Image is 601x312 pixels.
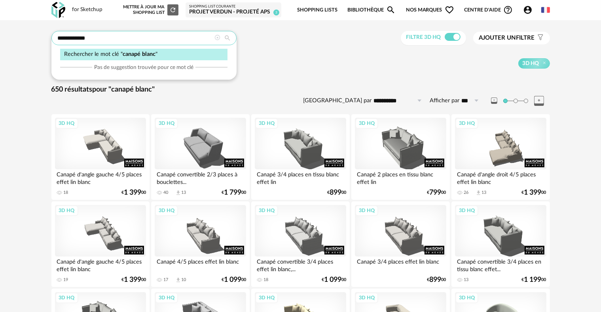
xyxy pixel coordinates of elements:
[355,118,378,128] div: 3D HQ
[541,6,550,14] img: fr
[482,190,486,195] div: 13
[473,32,550,44] button: Ajouter unfiltre Filter icon
[524,190,542,195] span: 1 399
[255,169,346,185] div: Canapé 3/4 places en tissu blanc effet lin
[464,277,468,283] div: 13
[55,293,78,303] div: 3D HQ
[151,201,249,287] a: 3D HQ Canapé 4/5 places effet lin blanc 17 Download icon 10 €1 09900
[175,190,181,196] span: Download icon
[93,86,155,93] span: pour "canapé blanc"
[255,205,278,216] div: 3D HQ
[55,118,78,128] div: 3D HQ
[121,4,178,15] div: Mettre à jour ma Shopping List
[264,277,268,283] div: 18
[351,201,449,287] a: 3D HQ Canapé 3/4 places effet lin blanc €89900
[124,277,141,283] span: 1 399
[151,114,249,200] a: 3D HQ Canapé convertible 2/3 places à bouclettes... 40 Download icon 13 €1 79900
[464,5,513,15] span: Centre d'aideHelp Circle Outline icon
[251,114,349,200] a: 3D HQ Canapé 3/4 places en tissu blanc effet lin €89900
[155,256,246,272] div: Canapé 4/5 places effet lin blanc
[406,1,454,19] span: Nos marques
[455,118,478,128] div: 3D HQ
[451,201,550,287] a: 3D HQ Canapé convertible 3/4 places en tissu blanc effet... 13 €1 19900
[355,169,446,185] div: Canapé 2 places en tissu blanc effet lin
[347,1,396,19] a: BibliothèqueMagnify icon
[476,190,482,196] span: Download icon
[121,277,146,283] div: € 00
[169,8,176,12] span: Refresh icon
[430,277,442,283] span: 899
[255,118,278,128] div: 3D HQ
[386,5,396,15] span: Magnify icon
[224,190,241,195] span: 1 799
[455,256,546,272] div: Canapé convertible 3/4 places en tissu blanc effet...
[355,256,446,272] div: Canapé 3/4 places effet lin blanc
[55,256,146,272] div: Canapé d'angle gauche 4/5 places effet lin blanc
[355,205,378,216] div: 3D HQ
[445,5,454,15] span: Heart Outline icon
[303,97,372,105] label: [GEOGRAPHIC_DATA] par
[464,190,468,195] div: 26
[427,277,446,283] div: € 00
[64,190,68,195] div: 18
[72,6,103,13] div: for Sketchup
[189,9,278,16] div: Projet Verdun - Projeté APS
[51,201,150,287] a: 3D HQ Canapé d'angle gauche 4/5 places effet lin blanc 19 €1 39900
[523,60,539,67] span: 3D HQ
[524,277,542,283] span: 1 199
[189,4,278,16] a: Shopping List courante Projet Verdun - Projeté APS 3
[51,114,150,200] a: 3D HQ Canapé d'angle gauche 4/5 places effet lin blanc 18 €1 39900
[251,201,349,287] a: 3D HQ Canapé convertible 3/4 places effet lin blanc,... 18 €1 09900
[427,190,446,195] div: € 00
[273,10,279,15] span: 3
[451,114,550,200] a: 3D HQ Canapé d'angle droit 4/5 places effet lin blanc 26 Download icon 13 €1 39900
[522,190,546,195] div: € 00
[322,277,346,283] div: € 00
[351,114,449,200] a: 3D HQ Canapé 2 places en tissu blanc effet lin €79900
[181,190,186,195] div: 13
[155,293,178,303] div: 3D HQ
[522,277,546,283] div: € 00
[324,277,341,283] span: 1 099
[222,277,246,283] div: € 00
[224,277,241,283] span: 1 099
[455,293,478,303] div: 3D HQ
[355,293,378,303] div: 3D HQ
[155,205,178,216] div: 3D HQ
[55,205,78,216] div: 3D HQ
[406,34,441,40] span: Filtre 3D HQ
[297,1,337,19] a: Shopping Lists
[523,5,536,15] span: Account Circle icon
[124,190,141,195] span: 1 399
[155,169,246,185] div: Canapé convertible 2/3 places à bouclettes...
[60,49,228,60] div: Rechercher le mot clé " "
[121,190,146,195] div: € 00
[51,2,65,18] img: OXP
[181,277,186,283] div: 10
[163,277,168,283] div: 17
[430,190,442,195] span: 799
[155,118,178,128] div: 3D HQ
[503,5,513,15] span: Help Circle Outline icon
[479,35,516,41] span: Ajouter un
[535,34,544,42] span: Filter icon
[189,4,278,9] div: Shopping List courante
[523,5,533,15] span: Account Circle icon
[455,205,478,216] div: 3D HQ
[123,51,155,57] span: canapé blanc
[51,85,550,94] div: 650 résultats
[55,169,146,185] div: Canapé d'angle gauche 4/5 places effet lin blanc
[175,277,181,283] span: Download icon
[479,34,535,42] span: filtre
[255,293,278,303] div: 3D HQ
[455,169,546,185] div: Canapé d'angle droit 4/5 places effet lin blanc
[330,190,341,195] span: 899
[64,277,68,283] div: 19
[94,64,193,71] span: Pas de suggestion trouvée pour ce mot clé
[430,97,460,105] label: Afficher par
[222,190,246,195] div: € 00
[327,190,346,195] div: € 00
[255,256,346,272] div: Canapé convertible 3/4 places effet lin blanc,...
[163,190,168,195] div: 40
